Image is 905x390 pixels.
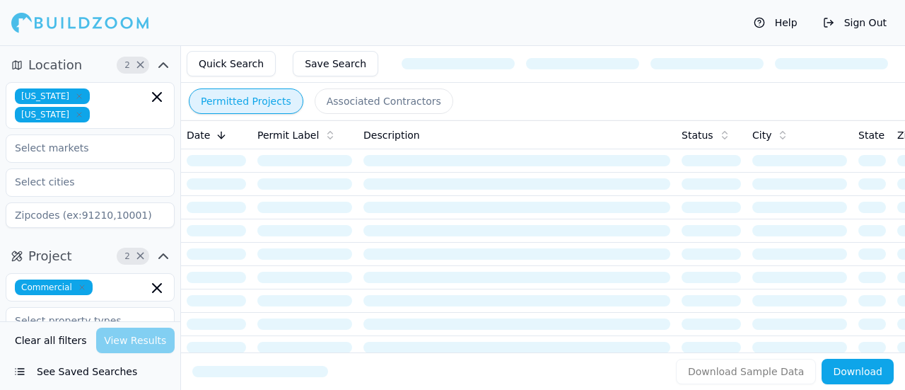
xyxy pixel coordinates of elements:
[747,11,805,34] button: Help
[752,128,771,142] span: City
[6,245,175,268] button: Project2Clear Project filters
[682,128,713,142] span: Status
[135,62,146,69] span: Clear Location filters
[816,11,894,34] button: Sign Out
[257,128,319,142] span: Permit Label
[120,58,134,72] span: 2
[135,253,146,260] span: Clear Project filters
[6,169,156,195] input: Select cities
[315,88,453,114] button: Associated Contractors
[28,55,82,75] span: Location
[6,308,156,333] input: Select property types
[15,107,90,122] span: [US_STATE]
[822,359,894,384] button: Download
[293,51,378,76] button: Save Search
[6,202,175,228] input: Zipcodes (ex:91210,10001)
[28,246,72,266] span: Project
[6,54,175,76] button: Location2Clear Location filters
[15,280,93,295] span: Commercial
[6,359,175,384] button: See Saved Searches
[363,128,420,142] span: Description
[120,249,134,263] span: 2
[11,328,90,353] button: Clear all filters
[858,128,884,142] span: State
[6,135,156,161] input: Select markets
[189,88,303,114] button: Permitted Projects
[187,128,210,142] span: Date
[187,51,276,76] button: Quick Search
[15,88,90,104] span: [US_STATE]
